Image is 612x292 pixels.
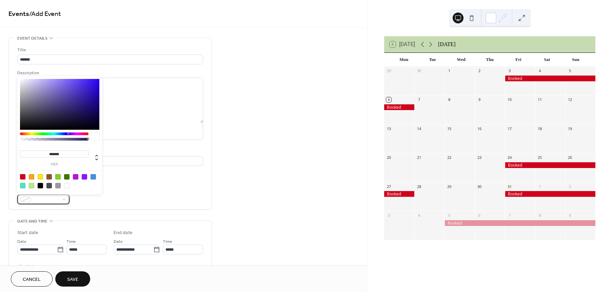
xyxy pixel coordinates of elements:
div: 9 [477,97,482,102]
div: Description [17,69,202,77]
div: Booked [505,76,595,81]
div: 27 [386,184,391,189]
span: / Add Event [29,7,61,21]
div: 17 [507,126,512,131]
div: 5 [447,213,452,218]
div: Sun [561,53,590,66]
span: Event details [17,35,47,42]
div: Booked [384,104,414,110]
div: 7 [507,213,512,218]
div: 18 [537,126,542,131]
div: #B8E986 [29,183,34,188]
span: Date [114,238,123,245]
div: 20 [386,155,391,160]
div: #9013FE [82,174,87,180]
span: Cancel [23,276,41,283]
div: 24 [507,155,512,160]
div: 26 [567,155,572,160]
div: #9B9B9B [55,183,61,188]
div: Wed [447,53,475,66]
div: 23 [477,155,482,160]
div: 3 [386,213,391,218]
div: Sat [533,53,561,66]
div: #7ED321 [55,174,61,180]
span: Time [66,238,76,245]
label: hex [20,163,88,166]
div: 16 [477,126,482,131]
div: 12 [567,97,572,102]
button: Cancel [11,271,53,287]
div: Tue [418,53,447,66]
div: Booked [445,220,595,226]
div: 28 [416,184,421,189]
div: #417505 [64,174,70,180]
div: 6 [386,97,391,102]
div: [DATE] [438,40,456,48]
div: 13 [386,126,391,131]
div: #8B572A [46,174,52,180]
div: #4A4A4A [46,183,52,188]
div: 29 [447,184,452,189]
div: 21 [416,155,421,160]
div: 1 [447,68,452,74]
div: Mon [390,53,418,66]
div: 2 [477,68,482,74]
div: #4A90E2 [91,174,96,180]
div: 6 [477,213,482,218]
div: 14 [416,126,421,131]
div: 4 [416,213,421,218]
span: Save [67,276,78,283]
div: #50E3C2 [20,183,25,188]
div: Title [17,46,202,54]
span: Date and time [17,218,47,225]
div: #F8E71C [38,174,43,180]
div: 11 [537,97,542,102]
div: 29 [386,68,391,74]
div: Thu [475,53,504,66]
div: #D0021B [20,174,25,180]
div: 5 [567,68,572,74]
div: 15 [447,126,452,131]
button: Save [55,271,90,287]
div: 8 [537,213,542,218]
div: 25 [537,155,542,160]
div: Fri [504,53,533,66]
div: Start date [17,229,38,236]
span: Time [163,238,172,245]
div: End date [114,229,133,236]
div: Booked [384,191,414,197]
div: Booked [505,162,595,168]
div: 30 [416,68,421,74]
div: 9 [567,213,572,218]
div: 22 [447,155,452,160]
div: 3 [507,68,512,74]
div: 31 [507,184,512,189]
div: 1 [537,184,542,189]
div: 30 [477,184,482,189]
span: Date [17,238,26,245]
span: All day [25,263,37,270]
a: Events [8,7,29,21]
div: Booked [505,191,595,197]
div: 8 [447,97,452,102]
div: 4 [537,68,542,74]
div: 7 [416,97,421,102]
div: Location [17,148,202,155]
div: #000000 [38,183,43,188]
div: #BD10E0 [73,174,78,180]
div: #F5A623 [29,174,34,180]
div: 10 [507,97,512,102]
div: 2 [567,184,572,189]
div: 19 [567,126,572,131]
div: #FFFFFF [64,183,70,188]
